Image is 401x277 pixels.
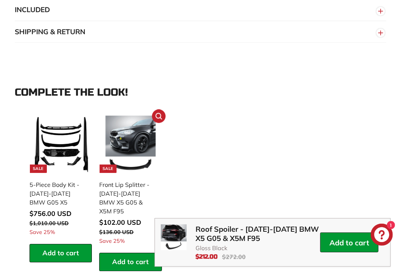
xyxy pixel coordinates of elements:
[30,113,92,244] a: Sale 5-Piece Body Kit - [DATE]-[DATE] BMW G05 X5 Save 25%
[113,258,149,266] span: Add to cart
[99,218,141,227] span: $102.00 USD
[222,253,246,260] compare-at-price: $272.00
[99,113,162,253] a: Sale Front Lip Splitter - [DATE]-[DATE] BMW X5 G05 & X5M F95 Save 25%
[15,21,386,43] button: SHIPPING & RETURN
[369,224,395,248] inbox-online-store-chat: Shopify online store chat
[99,253,162,271] button: Add to cart
[30,209,72,218] span: $756.00 USD
[100,164,117,173] div: Sale
[30,244,92,262] button: Add to cart
[30,220,69,227] span: $1,010.00 USD
[99,237,125,245] span: Save 25%
[30,164,47,173] div: Sale
[196,244,320,252] span: Gloss Black
[320,232,378,252] button: Add to cart
[196,224,320,243] span: Roof Spoiler - [DATE]-[DATE] BMW X5 G05 & X5M F95
[42,249,79,257] span: Add to cart
[15,87,386,98] div: Complete the look!
[99,229,134,235] span: $136.00 USD
[30,180,84,207] div: 5-Piece Body Kit - [DATE]-[DATE] BMW G05 X5
[99,180,154,216] div: Front Lip Splitter - [DATE]-[DATE] BMW X5 G05 & X5M F95
[196,253,218,260] sale-price: $212.00
[30,228,55,237] span: Save 25%
[161,224,187,250] img: Roof Spoiler - 2019-2025 BMW X5 G05 & X5M F95
[329,238,369,247] button-content: Add to cart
